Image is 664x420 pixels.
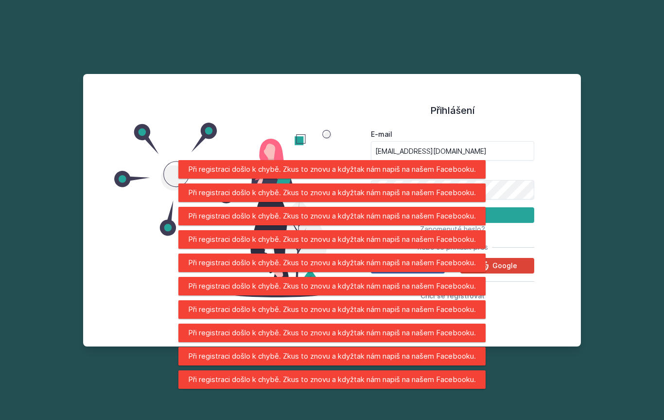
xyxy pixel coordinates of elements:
div: Při registraci došlo k chybě. Zkus to znovu a kdyžtak nám napiš na našem Facebooku. [178,347,486,365]
div: Při registraci došlo k chybě. Zkus to znovu a kdyžtak nám napiš na našem Facebooku. [178,254,486,272]
button: Google [460,258,534,274]
div: Při registraci došlo k chybě. Zkus to znovu a kdyžtak nám napiš na našem Facebooku. [178,183,486,202]
span: Chci se registrovat [420,292,485,300]
div: Při registraci došlo k chybě. Zkus to znovu a kdyžtak nám napiš na našem Facebooku. [178,277,486,295]
button: Chci se registrovat [420,290,485,301]
div: Při registraci došlo k chybě. Zkus to znovu a kdyžtak nám napiš na našem Facebooku. [178,160,486,179]
div: Při registraci došlo k chybě. Zkus to znovu a kdyžtak nám napiš na našem Facebooku. [178,300,486,319]
h1: Přihlášení [371,103,534,118]
div: Při registraci došlo k chybě. Zkus to znovu a kdyžtak nám napiš na našem Facebooku. [178,324,486,342]
span: Google [492,261,517,271]
div: Při registraci došlo k chybě. Zkus to znovu a kdyžtak nám napiš na našem Facebooku. [178,207,486,225]
input: Tvoje e-mailová adresa [371,141,534,161]
span: Zapomenuté heslo? [420,225,485,233]
label: E-mail [371,129,534,139]
div: Při registraci došlo k chybě. Zkus to znovu a kdyžtak nám napiš na našem Facebooku. [178,230,486,249]
div: Při registraci došlo k chybě. Zkus to znovu a kdyžtak nám napiš na našem Facebooku. [178,370,486,389]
